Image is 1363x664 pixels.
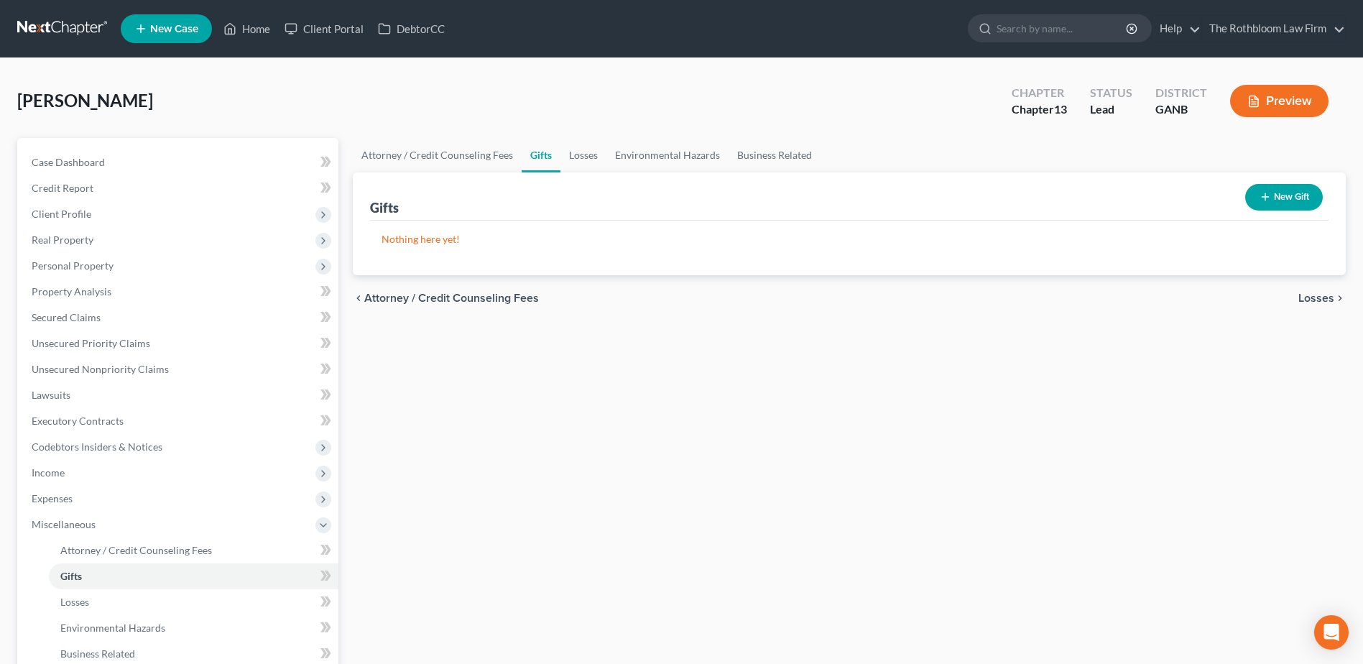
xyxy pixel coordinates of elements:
a: Case Dashboard [20,149,338,175]
span: Secured Claims [32,311,101,323]
i: chevron_left [353,292,364,304]
a: Environmental Hazards [49,615,338,641]
div: Chapter [1012,101,1067,118]
a: Lawsuits [20,382,338,408]
span: Losses [60,596,89,608]
a: Client Portal [277,16,371,42]
div: District [1155,85,1207,101]
span: Income [32,466,65,479]
span: Executory Contracts [32,415,124,427]
span: Losses [1298,292,1334,304]
a: Attorney / Credit Counseling Fees [353,138,522,172]
span: Credit Report [32,182,93,194]
a: Gifts [49,563,338,589]
span: Expenses [32,492,73,504]
span: Personal Property [32,259,114,272]
a: Business Related [729,138,821,172]
button: New Gift [1245,184,1323,211]
i: chevron_right [1334,292,1346,304]
span: New Case [150,24,198,34]
span: Property Analysis [32,285,111,298]
span: Codebtors Insiders & Notices [32,441,162,453]
button: Preview [1230,85,1329,117]
a: DebtorCC [371,16,452,42]
span: Real Property [32,234,93,246]
span: Miscellaneous [32,518,96,530]
a: Home [216,16,277,42]
span: [PERSON_NAME] [17,90,153,111]
span: Attorney / Credit Counseling Fees [60,544,212,556]
a: Credit Report [20,175,338,201]
button: chevron_left Attorney / Credit Counseling Fees [353,292,539,304]
a: Losses [49,589,338,615]
span: Attorney / Credit Counseling Fees [364,292,539,304]
span: Lawsuits [32,389,70,401]
span: Unsecured Nonpriority Claims [32,363,169,375]
button: Losses chevron_right [1298,292,1346,304]
div: Chapter [1012,85,1067,101]
a: Unsecured Priority Claims [20,331,338,356]
span: Business Related [60,647,135,660]
span: Environmental Hazards [60,622,165,634]
a: Attorney / Credit Counseling Fees [49,538,338,563]
div: Lead [1090,101,1132,118]
a: Environmental Hazards [606,138,729,172]
input: Search by name... [997,15,1128,42]
a: Gifts [522,138,560,172]
a: Losses [560,138,606,172]
a: Unsecured Nonpriority Claims [20,356,338,382]
div: GANB [1155,101,1207,118]
div: Open Intercom Messenger [1314,615,1349,650]
div: Gifts [370,199,399,216]
a: Property Analysis [20,279,338,305]
a: Help [1152,16,1201,42]
a: Secured Claims [20,305,338,331]
span: Case Dashboard [32,156,105,168]
p: Nothing here yet! [382,232,1317,246]
a: The Rothbloom Law Firm [1202,16,1345,42]
a: Executory Contracts [20,408,338,434]
span: Gifts [60,570,82,582]
span: Client Profile [32,208,91,220]
span: 13 [1054,102,1067,116]
div: Status [1090,85,1132,101]
span: Unsecured Priority Claims [32,337,150,349]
